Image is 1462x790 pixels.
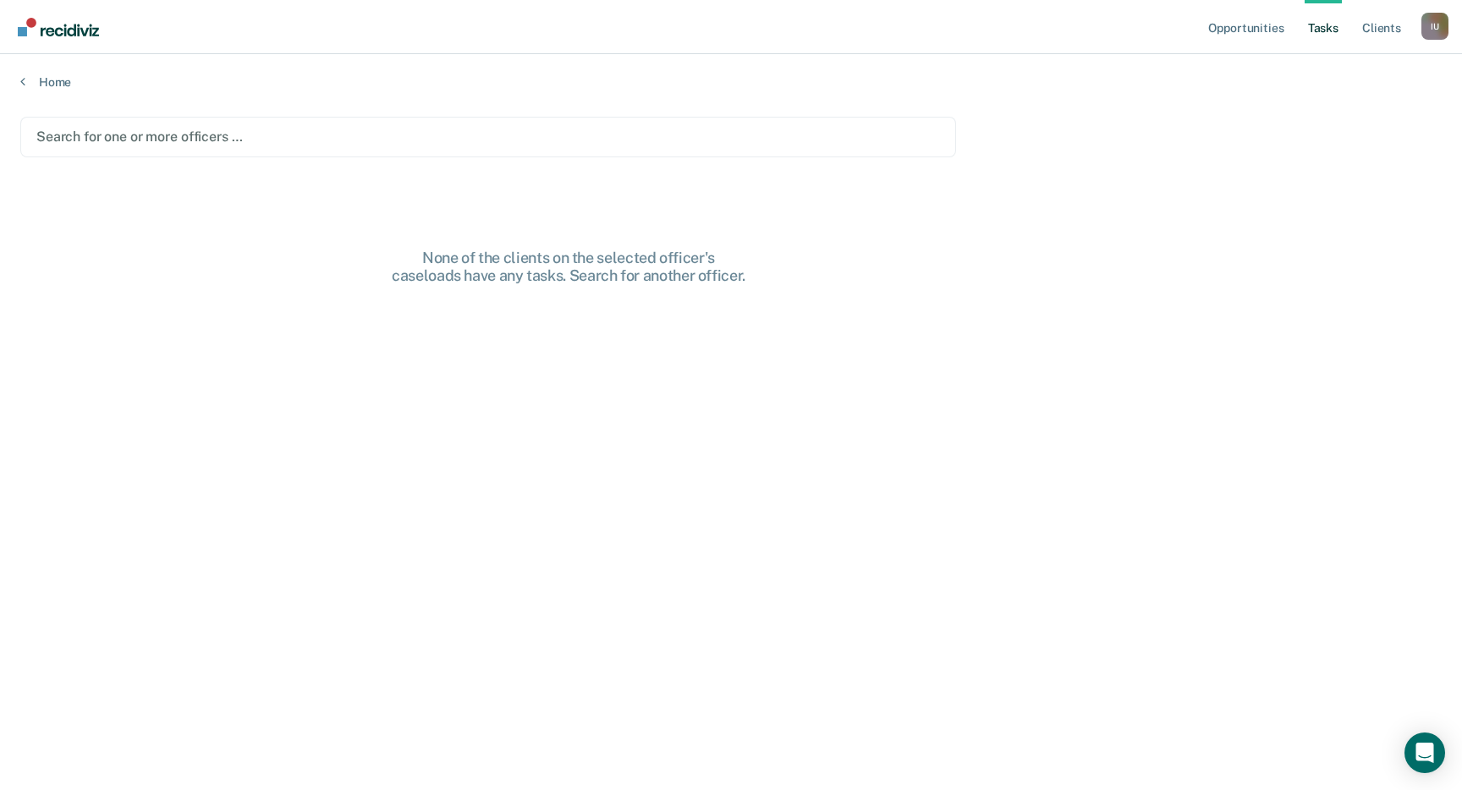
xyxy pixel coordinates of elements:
img: Recidiviz [18,18,99,36]
div: I U [1421,13,1448,40]
a: Home [20,74,1442,90]
button: Profile dropdown button [1421,13,1448,40]
div: None of the clients on the selected officer's caseloads have any tasks. Search for another officer. [298,249,839,285]
div: Open Intercom Messenger [1404,732,1445,773]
